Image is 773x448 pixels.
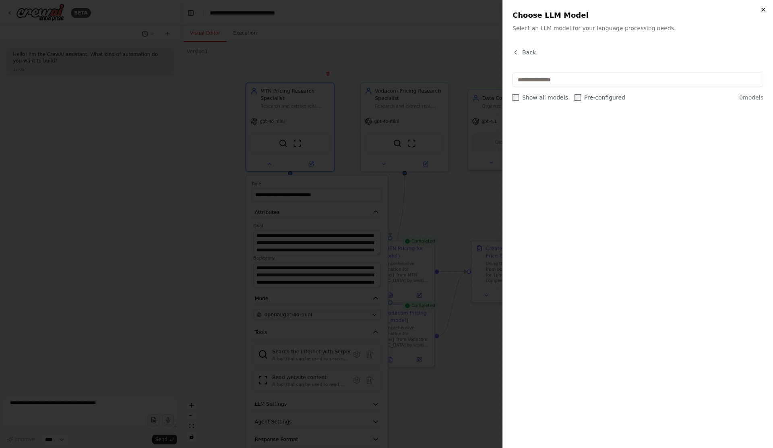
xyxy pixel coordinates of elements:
[575,93,625,102] label: Pre-configured
[513,93,568,102] label: Show all models
[575,94,581,101] input: Pre-configured
[513,24,763,32] p: Select an LLM model for your language processing needs.
[739,93,763,102] span: 0 models
[522,48,536,56] span: Back
[513,10,763,21] h2: Choose LLM Model
[513,48,536,56] button: Back
[513,94,519,101] input: Show all models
